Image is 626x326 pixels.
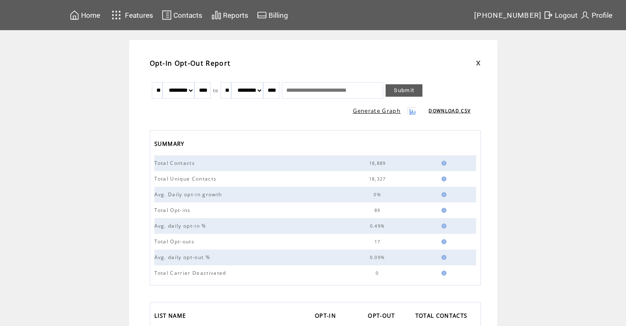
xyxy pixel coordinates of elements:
span: Home [81,11,100,19]
a: DOWNLOAD CSV [429,108,470,114]
a: Features [108,7,155,23]
a: LIST NAME [154,310,190,324]
span: Features [125,11,153,19]
img: profile.svg [580,10,590,20]
img: help.gif [439,239,446,244]
span: to [213,88,218,93]
span: OPT-OUT [368,310,397,324]
span: Billing [269,11,288,19]
img: help.gif [439,176,446,181]
span: 89 [374,207,383,213]
span: OPT-IN [315,310,338,324]
span: Logout [555,11,578,19]
span: Avg. Daily opt-in growth [154,191,224,198]
a: OPT-OUT [368,310,399,324]
span: Total Unique Contacts [154,175,219,182]
a: OPT-IN [315,310,340,324]
span: Contacts [173,11,202,19]
img: exit.svg [543,10,553,20]
span: Reports [223,11,248,19]
span: Avg. daily opt-in % [154,222,209,229]
span: [PHONE_NUMBER] [474,11,542,19]
a: Billing [256,9,289,21]
span: LIST NAME [154,310,188,324]
a: Reports [210,9,249,21]
img: help.gif [439,224,446,228]
span: Opt-In Opt-Out Report [150,59,231,68]
img: home.svg [70,10,79,20]
img: help.gif [439,255,446,260]
span: 0 [376,270,381,276]
span: Total Carrier Deactivated [154,269,228,276]
span: Total Contacts [154,159,197,167]
img: creidtcard.svg [257,10,267,20]
span: SUMMARY [154,138,187,152]
a: TOTAL CONTACTS [415,310,472,324]
span: Profile [592,11,612,19]
span: Total Opt-outs [154,238,197,245]
span: 18,327 [369,176,388,182]
img: help.gif [439,161,446,166]
a: Logout [542,9,579,21]
a: Profile [579,9,614,21]
img: contacts.svg [162,10,172,20]
img: help.gif [439,208,446,213]
a: Contacts [161,9,204,21]
img: help.gif [439,192,446,197]
span: 0.09% [370,255,387,260]
img: chart.svg [211,10,221,20]
span: Avg. daily opt-out % [154,254,213,261]
a: Submit [386,84,422,97]
span: TOTAL CONTACTS [415,310,470,324]
span: 0.49% [370,223,387,229]
span: 17 [374,239,383,245]
span: Total Opt-ins [154,207,193,214]
a: Home [68,9,101,21]
img: features.svg [109,8,124,22]
a: Generate Graph [353,107,401,114]
img: help.gif [439,271,446,276]
span: 18,889 [369,160,388,166]
span: 0% [374,192,383,198]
